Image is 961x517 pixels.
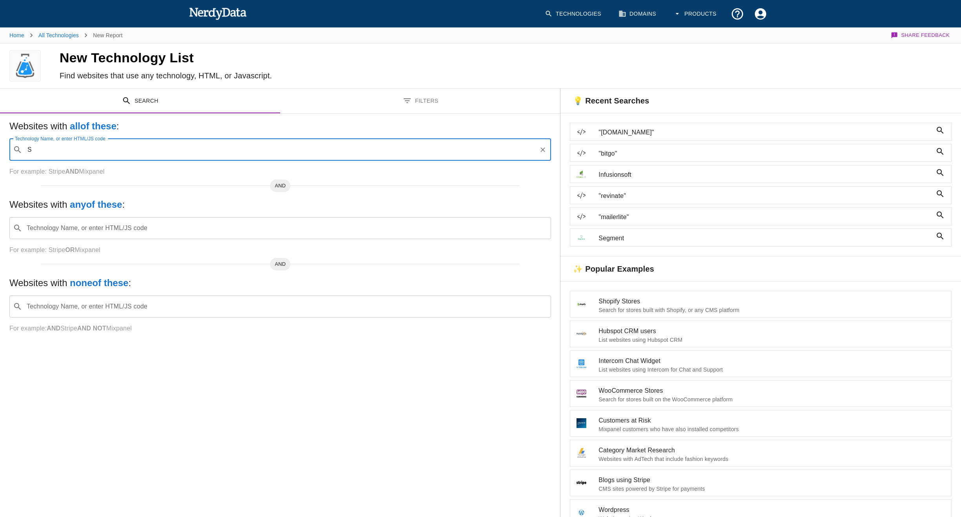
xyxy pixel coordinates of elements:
b: AND [65,168,79,175]
p: Search for stores built with Shopify, or any CMS platform [598,306,945,314]
a: Hubspot CRM usersList websites using Hubspot CRM [570,321,952,347]
a: All Technologies [38,32,79,38]
span: "bitgo" [598,149,932,158]
span: AND [270,260,290,268]
span: Category Market Research [598,446,945,455]
p: For example: Stripe Mixpanel [9,245,551,255]
button: Account Settings [749,2,772,25]
span: "[DOMAIN_NAME]" [598,128,932,137]
span: Customers at Risk [598,416,945,425]
h5: Websites with : [9,277,551,289]
p: CMS sites powered by Stripe for payments [598,485,945,493]
b: AND [47,325,60,332]
a: Blogs using StripeCMS sites powered by Stripe for payments [570,470,952,496]
nav: breadcrumb [9,27,123,43]
span: Hubspot CRM users [598,327,945,336]
a: "revinate" [570,186,952,204]
h5: Websites with : [9,198,551,211]
label: Technology Name, or enter HTML/JS code [15,135,105,142]
h6: Find websites that use any technology, HTML, or Javascript. [60,69,502,82]
a: Customers at RiskMixpanel customers who have also installed competitors [570,410,952,437]
span: AND [270,182,290,190]
a: WooCommerce StoresSearch for stores built on the WooCommerce platform [570,380,952,407]
button: Products [669,2,723,25]
button: Clear [537,144,548,155]
b: OR [65,247,74,253]
span: WooCommerce Stores [598,386,945,395]
b: none of these [70,278,128,288]
span: Shopify Stores [598,297,945,306]
span: "mailerlite" [598,212,932,222]
button: Filters [280,89,560,113]
p: List websites using Intercom for Chat and Support [598,366,945,374]
p: Websites with AdTech that include fashion keywords [598,455,945,463]
p: For example: Stripe Mixpanel [9,167,551,176]
a: Technologies [540,2,607,25]
b: any of these [70,199,122,210]
a: "mailerlite" [570,207,952,225]
span: Segment [598,234,932,243]
a: Segment [570,229,952,247]
a: Infusionsoft [570,165,952,183]
a: "[DOMAIN_NAME]" [570,123,952,141]
p: List websites using Hubspot CRM [598,336,945,344]
button: Share Feedback [890,27,952,43]
h6: 💡 Recent Searches [560,89,655,113]
p: For example: Stripe Mixpanel [9,324,551,333]
b: all of these [70,121,116,131]
h5: Websites with : [9,120,551,132]
span: Blogs using Stripe [598,475,945,485]
a: Category Market ResearchWebsites with AdTech that include fashion keywords [570,440,952,466]
a: Domains [614,2,662,25]
a: "bitgo" [570,144,952,162]
h4: New Technology List [60,50,502,66]
a: Shopify StoresSearch for stores built with Shopify, or any CMS platform [570,291,952,317]
span: Infusionsoft [598,170,932,180]
h6: ✨ Popular Examples [560,256,660,281]
span: "revinate" [598,191,932,201]
p: New Report [93,31,122,39]
button: Support and Documentation [726,2,749,25]
img: logo [13,50,37,82]
p: Mixpanel customers who have also installed competitors [598,425,945,433]
span: Wordpress [598,505,945,515]
a: Home [9,32,24,38]
a: Intercom Chat WidgetList websites using Intercom for Chat and Support [570,350,952,377]
img: NerdyData.com [189,5,247,21]
b: AND NOT [77,325,106,332]
p: Search for stores built on the WooCommerce platform [598,395,945,403]
span: Intercom Chat Widget [598,356,945,366]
